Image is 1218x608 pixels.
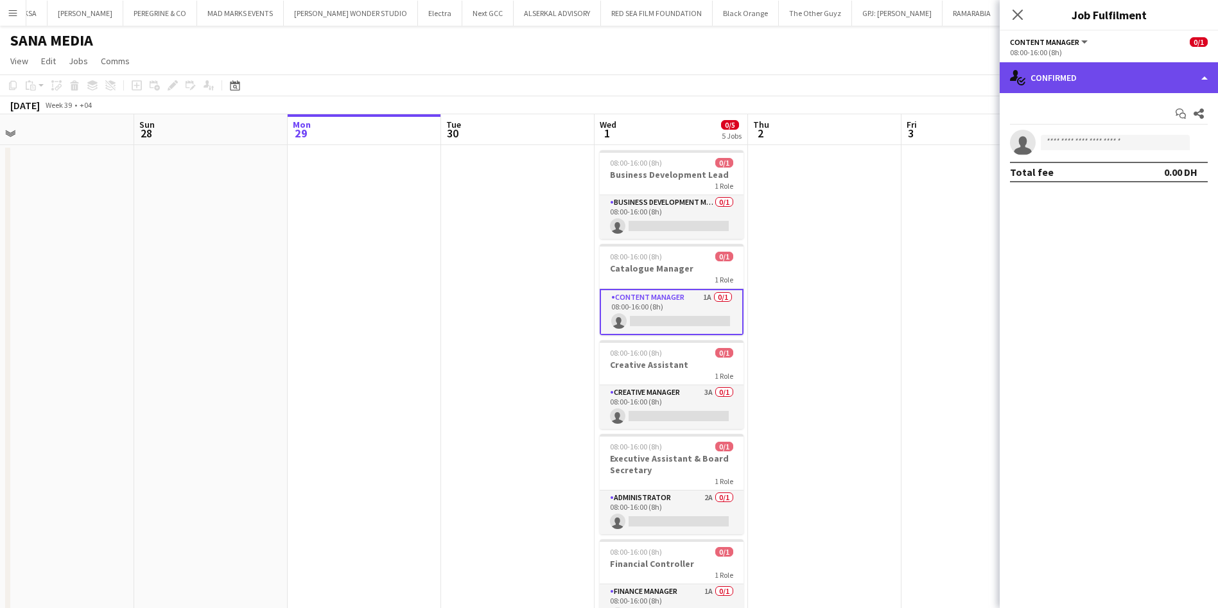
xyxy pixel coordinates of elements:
span: 1 Role [715,181,733,191]
span: 1 Role [715,371,733,381]
button: RAMARABIA [943,1,1002,26]
span: Wed [600,119,616,130]
button: Content Manager [1010,37,1090,47]
button: Next GCC [462,1,514,26]
app-job-card: 08:00-16:00 (8h)0/1Creative Assistant1 RoleCreative Manager3A0/108:00-16:00 (8h) [600,340,744,429]
a: Jobs [64,53,93,69]
h3: Financial Controller [600,558,744,569]
button: The Other Guyz [779,1,852,26]
button: Black Orange [713,1,779,26]
span: Sun [139,119,155,130]
span: 0/1 [715,158,733,168]
span: 08:00-16:00 (8h) [610,442,662,451]
span: 08:00-16:00 (8h) [610,158,662,168]
span: Fri [907,119,917,130]
span: 0/1 [715,252,733,261]
button: [PERSON_NAME] WONDER STUDIO [284,1,418,26]
span: Week 39 [42,100,74,110]
button: RED SEA FILM FOUNDATION [601,1,713,26]
button: GPJ: [PERSON_NAME] [852,1,943,26]
span: 30 [444,126,461,141]
app-card-role: Content Manager1A0/108:00-16:00 (8h) [600,289,744,335]
span: Tue [446,119,461,130]
span: Comms [101,55,130,67]
span: 0/1 [715,442,733,451]
span: 1 [598,126,616,141]
span: 1 Role [715,476,733,486]
h3: Business Development Lead [600,169,744,180]
button: PEREGRINE & CO [123,1,197,26]
button: [PERSON_NAME] [48,1,123,26]
div: 5 Jobs [722,131,742,141]
span: 1 Role [715,570,733,580]
span: 3 [905,126,917,141]
span: 08:00-16:00 (8h) [610,547,662,557]
button: Electra [418,1,462,26]
div: Confirmed [1000,62,1218,93]
span: View [10,55,28,67]
app-job-card: 08:00-16:00 (8h)0/1Catalogue Manager1 RoleContent Manager1A0/108:00-16:00 (8h) [600,244,744,335]
span: 0/5 [721,120,739,130]
span: 28 [137,126,155,141]
div: [DATE] [10,99,40,112]
span: Jobs [69,55,88,67]
span: 0/1 [715,348,733,358]
button: ALSERKAL ADVISORY [514,1,601,26]
app-card-role: Creative Manager3A0/108:00-16:00 (8h) [600,385,744,429]
div: +04 [80,100,92,110]
div: Total fee [1010,166,1054,178]
app-job-card: 08:00-16:00 (8h)0/1Business Development Lead1 RoleBusiness Development Manager0/108:00-16:00 (8h) [600,150,744,239]
a: View [5,53,33,69]
app-card-role: Business Development Manager0/108:00-16:00 (8h) [600,195,744,239]
a: Edit [36,53,61,69]
h3: Job Fulfilment [1000,6,1218,23]
h3: Catalogue Manager [600,263,744,274]
span: 1 Role [715,275,733,284]
button: MAD MARKS EVENTS [197,1,284,26]
h3: Creative Assistant [600,359,744,370]
span: Mon [293,119,311,130]
a: Comms [96,53,135,69]
span: Content Manager [1010,37,1079,47]
span: Edit [41,55,56,67]
span: 08:00-16:00 (8h) [610,252,662,261]
div: 08:00-16:00 (8h) [1010,48,1208,57]
app-card-role: Administrator2A0/108:00-16:00 (8h) [600,491,744,534]
h1: SANA MEDIA [10,31,93,50]
span: 0/1 [715,547,733,557]
span: 0/1 [1190,37,1208,47]
span: 08:00-16:00 (8h) [610,348,662,358]
div: 0.00 DH [1164,166,1197,178]
h3: Executive Assistant & Board Secretary [600,453,744,476]
app-job-card: 08:00-16:00 (8h)0/1Executive Assistant & Board Secretary1 RoleAdministrator2A0/108:00-16:00 (8h) [600,434,744,534]
span: Thu [753,119,769,130]
span: 2 [751,126,769,141]
span: 29 [291,126,311,141]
